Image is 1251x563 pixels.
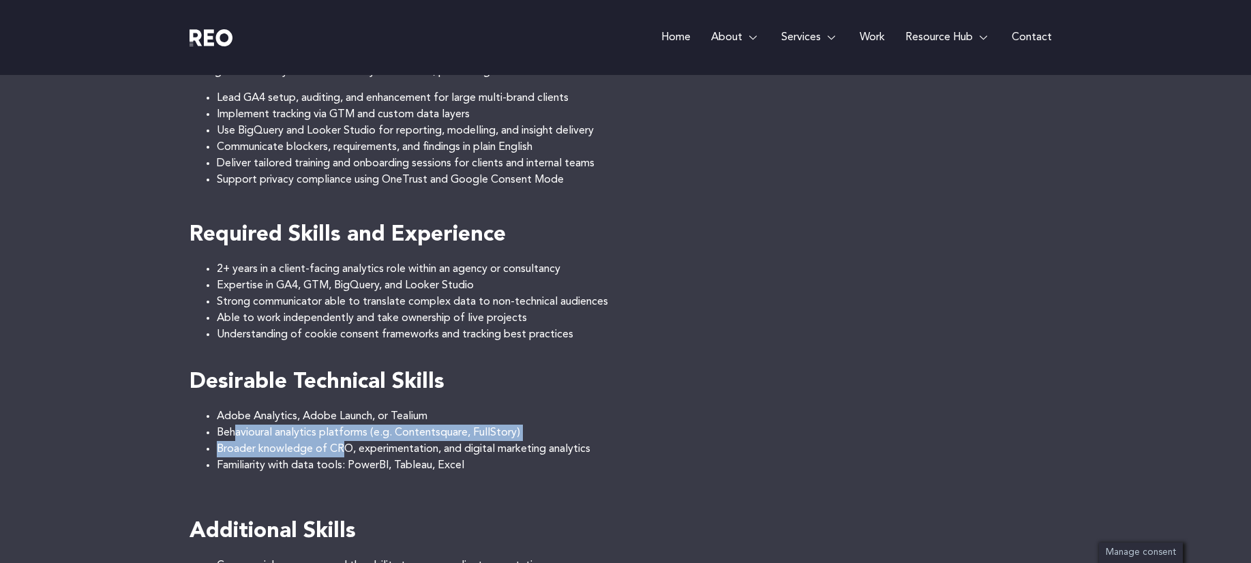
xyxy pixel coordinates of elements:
li: Implement tracking via GTM and custom data layers [217,106,1062,123]
li: Understanding of cookie consent frameworks and tracking best practices [217,326,1062,343]
li: Communicate blockers, requirements, and findings in plain English [217,139,1062,155]
li: Support privacy compliance using OneTrust and Google Consent Mode [217,172,1062,188]
strong: Additional Skills [190,521,356,543]
li: Able to work independently and take ownership of live projects [217,310,1062,326]
li: Deliver tailored training and onboarding sessions for clients and internal teams [217,155,1062,172]
li: Familiarity with data tools: PowerBI, Tableau, Excel [217,457,1062,474]
span: Manage consent [1106,548,1176,557]
li: Broader knowledge of CRO, experimentation, and digital marketing analytics [217,441,1062,457]
li: Expertise in GA4, GTM, BigQuery, and Looker Studio [217,277,1062,294]
strong: Required Skills and Experience [190,224,506,246]
li: Lead GA4 setup, auditing, and enhancement for large multi-brand clients [217,90,1062,106]
li: Adobe Analytics, Adobe Launch, or Tealium [217,408,1062,425]
li: Behavioural analytics platforms (e.g. Contentsquare, FullStory) [217,425,1062,441]
strong: Desirable Technical Skills [190,371,444,393]
li: 2+ years in a client-facing analytics role within an agency or consultancy [217,261,1062,277]
li: Strong communicator able to translate complex data to non-technical audiences [217,294,1062,310]
li: Use BigQuery and Looker Studio for reporting, modelling, and insight delivery [217,123,1062,139]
